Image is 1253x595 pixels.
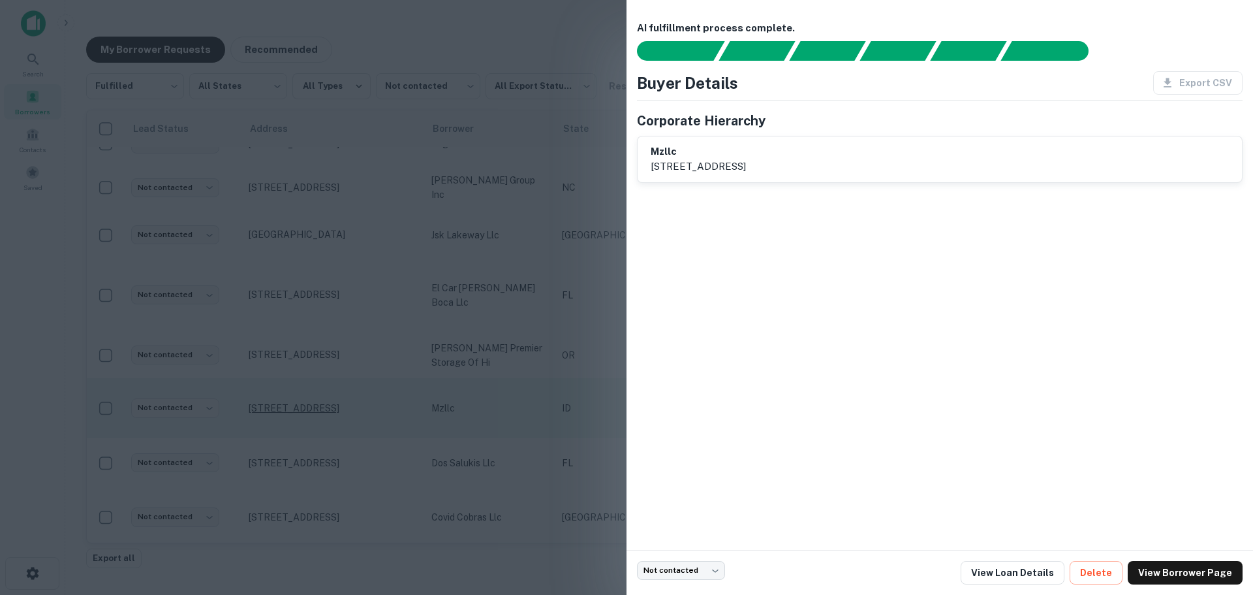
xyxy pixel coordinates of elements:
[637,71,738,95] h4: Buyer Details
[1070,561,1122,585] button: Delete
[1188,490,1253,553] iframe: Chat Widget
[1128,561,1243,585] a: View Borrower Page
[1001,41,1104,61] div: AI fulfillment process complete.
[621,41,719,61] div: Sending borrower request to AI...
[651,144,746,159] h6: mzllc
[719,41,795,61] div: Your request is received and processing...
[637,21,1243,36] h6: AI fulfillment process complete.
[651,159,746,174] p: [STREET_ADDRESS]
[930,41,1006,61] div: Principals found, still searching for contact information. This may take time...
[789,41,865,61] div: Documents found, AI parsing details...
[637,561,725,580] div: Not contacted
[637,111,766,131] h5: Corporate Hierarchy
[961,561,1064,585] a: View Loan Details
[859,41,936,61] div: Principals found, AI now looking for contact information...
